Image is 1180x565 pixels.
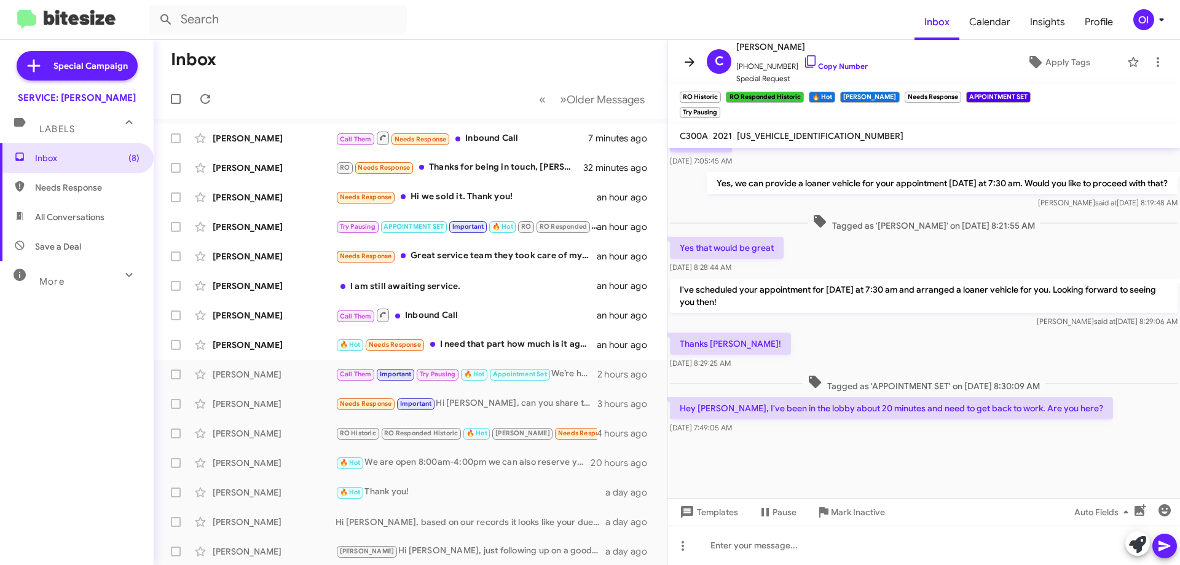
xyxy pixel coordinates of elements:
button: OI [1123,9,1166,30]
div: Great service team they took care of my issues very pleased [336,249,597,263]
span: Needs Response [395,135,447,143]
div: Hey [PERSON_NAME], I've been in the lobby about 20 minutes and need to get back to work. Are you ... [336,426,597,440]
div: Hi [PERSON_NAME], just following up on a good day and time ? [336,544,605,558]
span: [PERSON_NAME] [DATE] 8:29:06 AM [1037,317,1178,326]
span: More [39,276,65,287]
span: [PHONE_NUMBER] [736,54,868,73]
button: Next [553,87,652,112]
div: 4 hours ago [597,427,657,440]
div: a day ago [605,545,657,558]
span: Needs Response [35,181,140,194]
div: [PERSON_NAME] [213,191,336,203]
span: Apply Tags [1045,51,1090,73]
span: Older Messages [567,93,645,106]
span: Auto Fields [1074,501,1133,523]
span: [DATE] 7:49:05 AM [670,423,732,432]
div: a day ago [605,486,657,499]
div: 7 minutes ago [588,132,657,144]
div: an hour ago [597,221,657,233]
div: [PERSON_NAME] [213,457,336,469]
div: Thank you! [336,485,605,499]
p: Thanks [PERSON_NAME]! [670,333,791,355]
span: 2021 [713,130,732,141]
a: Copy Number [803,61,868,71]
span: Important [400,400,432,408]
div: [PERSON_NAME] [213,545,336,558]
span: Pause [773,501,796,523]
a: Profile [1075,4,1123,40]
div: We’re heading out shortly for your pickup. Our team will assist you directly upon arrival to make... [336,367,597,381]
span: 🔥 Hot [492,223,513,231]
span: Special Campaign [53,60,128,72]
span: All Conversations [35,211,104,223]
div: [PERSON_NAME] [213,162,336,174]
span: Appointment Set [493,370,547,378]
a: Inbox [914,4,959,40]
button: Apply Tags [995,51,1121,73]
span: RO Historic [340,429,376,437]
span: C [715,52,724,71]
span: RO [340,164,350,172]
div: [PERSON_NAME] [213,368,336,381]
div: [PERSON_NAME] [213,427,336,440]
button: Templates [667,501,748,523]
small: APPOINTMENT SET [966,92,1031,103]
div: 20 hours ago [591,457,657,469]
div: 32 minutes ago [583,162,657,174]
span: [PERSON_NAME] [DATE] 8:19:48 AM [1038,198,1178,207]
div: [PERSON_NAME] [213,280,336,292]
div: an hour ago [597,309,657,322]
span: [DATE] 8:28:44 AM [670,263,731,272]
span: (8) [128,152,140,164]
span: 🔥 Hot [340,341,361,349]
input: Search [149,5,407,34]
span: [US_VEHICLE_IDENTIFICATION_NUMBER] [737,130,903,141]
span: Try Pausing [340,223,376,231]
div: We are open 8:00am-4:00pm we can also reserve you a loaner [336,456,591,470]
button: Pause [748,501,806,523]
span: Templates [677,501,738,523]
div: I need that part how much is it again [336,338,597,352]
a: Insights [1020,4,1075,40]
span: Needs Response [358,164,410,172]
p: Hey [PERSON_NAME], I've been in the lobby about 20 minutes and need to get back to work. Are you ... [670,397,1113,419]
small: RO Historic [680,92,721,103]
div: Hi [PERSON_NAME], can you share the maintenance and repair history of my car? [336,397,597,411]
button: Mark Inactive [806,501,895,523]
a: Special Campaign [17,51,138,81]
span: Call Them [340,135,372,143]
span: » [560,92,567,107]
small: Needs Response [905,92,961,103]
small: 🔥 Hot [809,92,835,103]
div: an hour ago [597,250,657,263]
span: C300A [680,130,708,141]
span: 🔥 Hot [340,459,361,467]
div: Absolutely - the service team was wonderful, responsive and professional. Great team. Thanks. [336,219,597,234]
div: Hi we sold it. Thank you! [336,190,597,204]
small: Try Pausing [680,107,720,118]
span: Tagged as 'APPOINTMENT SET' on [DATE] 8:30:09 AM [803,374,1045,392]
span: Needs Response [340,400,392,408]
span: Special Request [736,73,868,85]
span: APPOINTMENT SET [383,223,444,231]
p: I've scheduled your appointment for [DATE] at 7:30 am and arranged a loaner vehicle for you. Look... [670,279,1178,313]
div: Inbound Call [336,307,597,323]
span: Needs Response [340,193,392,201]
span: Important [380,370,412,378]
div: [PERSON_NAME] [213,339,336,351]
span: [PERSON_NAME] [340,547,395,555]
span: RO [521,223,531,231]
div: Thanks for being in touch, [PERSON_NAME]. [PERSON_NAME] in the service department couldn't have b... [336,160,583,175]
span: RO Responded Historic [384,429,458,437]
span: Save a Deal [35,240,81,253]
span: [PERSON_NAME] [736,39,868,54]
span: [PERSON_NAME] [495,429,550,437]
div: [PERSON_NAME] [213,250,336,263]
span: RO Responded [540,223,587,231]
span: Try Pausing [420,370,455,378]
a: Calendar [959,4,1020,40]
small: RO Responded Historic [726,92,803,103]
